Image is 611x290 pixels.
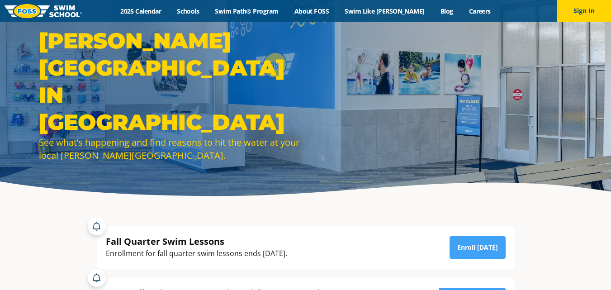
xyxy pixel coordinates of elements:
a: Swim Like [PERSON_NAME] [337,7,433,15]
a: Swim Path® Program [207,7,286,15]
div: Fall Quarter Swim Lessons [106,235,287,247]
a: Blog [432,7,461,15]
img: FOSS Swim School Logo [5,4,82,18]
a: Enroll [DATE] [450,236,506,259]
h1: [PERSON_NAME][GEOGRAPHIC_DATA] in [GEOGRAPHIC_DATA] [39,27,301,136]
a: 2025 Calendar [113,7,169,15]
a: Careers [461,7,498,15]
div: Enrollment for fall quarter swim lessons ends [DATE]. [106,247,287,260]
a: Schools [169,7,207,15]
a: About FOSS [286,7,337,15]
div: See what’s happening and find reasons to hit the water at your local [PERSON_NAME][GEOGRAPHIC_DATA]. [39,136,301,162]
